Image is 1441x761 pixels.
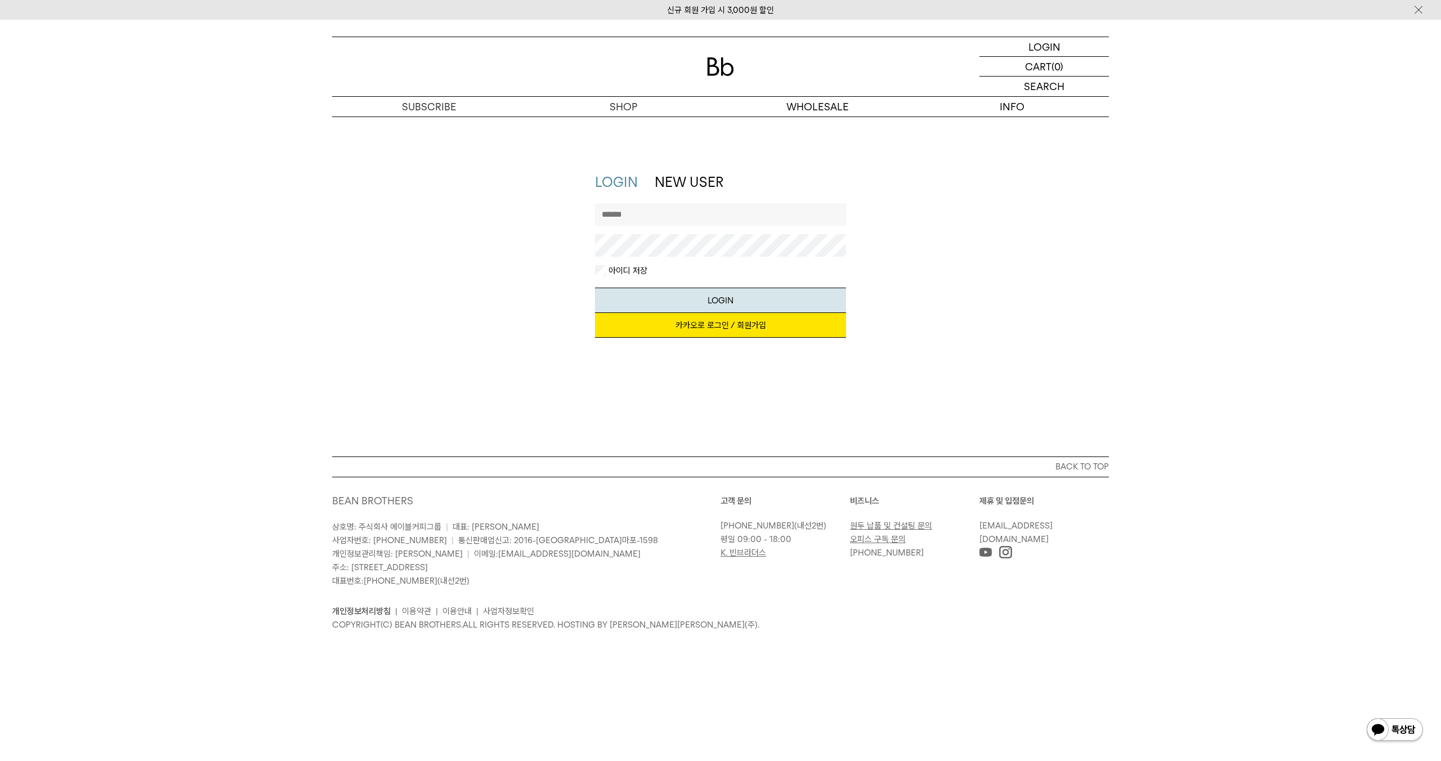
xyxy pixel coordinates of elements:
span: 개인정보관리책임: [PERSON_NAME] [332,549,463,559]
img: 로고 [707,57,734,76]
a: 카카오로 로그인 / 회원가입 [595,313,847,338]
a: 사업자정보확인 [483,606,534,616]
li: | [395,605,397,618]
p: WHOLESALE [720,97,915,117]
a: BEAN BROTHERS [332,495,413,507]
a: [PHONE_NUMBER] [364,576,437,586]
a: CART (0) [979,57,1109,77]
span: 이메일: [474,549,641,559]
p: INFO [915,97,1109,117]
span: 주소: [STREET_ADDRESS] [332,562,428,572]
a: NEW USER [655,174,723,190]
a: SUBSCRIBE [332,97,526,117]
a: [PHONE_NUMBER] [720,521,794,531]
span: 사업자번호: [PHONE_NUMBER] [332,535,447,545]
a: [PHONE_NUMBER] [850,548,924,558]
label: 아이디 저장 [606,265,647,276]
li: | [476,605,478,618]
button: LOGIN [595,288,847,313]
p: 평일 09:00 - 18:00 [720,532,844,546]
p: CART [1025,57,1051,76]
a: 오피스 구독 문의 [850,534,906,544]
a: LOGIN [979,37,1109,57]
a: [EMAIL_ADDRESS][DOMAIN_NAME] [498,549,641,559]
p: 고객 문의 [720,494,850,508]
a: 신규 회원 가입 시 3,000원 할인 [667,5,774,15]
span: 대표: [PERSON_NAME] [453,522,539,532]
p: 비즈니스 [850,494,979,508]
p: (0) [1051,57,1063,76]
span: | [467,549,469,559]
a: 이용안내 [442,606,472,616]
a: 원두 납품 및 컨설팅 문의 [850,521,932,531]
a: LOGIN [595,174,638,190]
span: 통신판매업신고: 2016-[GEOGRAPHIC_DATA]마포-1598 [458,535,658,545]
p: SEARCH [1024,77,1064,96]
a: SHOP [526,97,720,117]
p: 제휴 및 입점문의 [979,494,1109,508]
span: 상호명: 주식회사 에이블커피그룹 [332,522,441,532]
a: 개인정보처리방침 [332,606,391,616]
button: BACK TO TOP [332,456,1109,477]
span: | [446,522,448,532]
a: [EMAIL_ADDRESS][DOMAIN_NAME] [979,521,1053,544]
a: 이용약관 [402,606,431,616]
li: | [436,605,438,618]
img: 카카오톡 채널 1:1 채팅 버튼 [1366,717,1424,744]
span: | [451,535,454,545]
p: COPYRIGHT(C) BEAN BROTHERS. ALL RIGHTS RESERVED. HOSTING BY [PERSON_NAME][PERSON_NAME](주). [332,618,1109,632]
a: K. 빈브라더스 [720,548,766,558]
span: 대표번호: (내선2번) [332,576,469,586]
p: (내선2번) [720,519,844,532]
p: LOGIN [1028,37,1060,56]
